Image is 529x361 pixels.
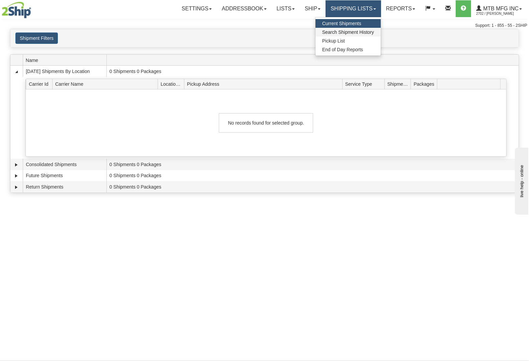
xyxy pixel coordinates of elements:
span: Shipments [387,79,411,89]
img: logo2702.jpg [2,2,31,18]
a: Shipping lists [326,0,381,17]
a: Expand [13,161,20,168]
div: Support: 1 - 855 - 55 - 2SHIP [2,23,527,28]
a: Search Shipment History [316,28,381,37]
span: 2702 / [PERSON_NAME] [476,10,526,17]
span: Pickup Address [187,79,342,89]
div: live help - online [5,6,62,11]
td: Future Shipments [23,170,106,182]
a: Current Shipments [316,19,381,28]
a: Addressbook [217,0,272,17]
button: Shipment Filters [15,32,58,44]
span: MTB MFG INC [481,6,519,11]
td: 0 Shipments 0 Packages [106,66,519,77]
td: [DATE] Shipments By Location [23,66,106,77]
a: Expand [13,172,20,179]
td: Consolidated Shipments [23,159,106,170]
span: Name [26,55,106,65]
a: Pickup List [316,37,381,45]
a: Collapse [13,68,20,75]
a: Lists [272,0,300,17]
span: Carrier Id [29,79,52,89]
a: Settings [177,0,217,17]
td: 0 Shipments 0 Packages [106,170,519,182]
span: End of Day Reports [322,47,363,52]
a: End of Day Reports [316,45,381,54]
span: Service Type [345,79,384,89]
iframe: chat widget [514,146,528,215]
a: Expand [13,184,20,191]
span: Packages [414,79,437,89]
a: Ship [300,0,326,17]
a: MTB MFG INC 2702 / [PERSON_NAME] [471,0,527,17]
span: Carrier Name [55,79,158,89]
a: Reports [381,0,420,17]
td: 0 Shipments 0 Packages [106,181,519,193]
td: Return Shipments [23,181,106,193]
span: Location Id [161,79,184,89]
span: Pickup List [322,38,345,44]
div: No records found for selected group. [219,113,313,133]
td: 0 Shipments 0 Packages [106,159,519,170]
span: Current Shipments [322,21,361,26]
span: Search Shipment History [322,29,374,35]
